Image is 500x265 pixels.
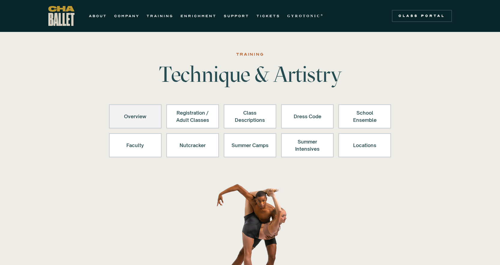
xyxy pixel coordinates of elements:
a: COMPANY [114,12,139,20]
div: Summer Intensives [289,138,326,153]
a: Class Portal [392,10,452,22]
div: Locations [346,138,383,153]
div: School Ensemble [346,109,383,124]
sup: ® [321,14,324,17]
a: ABOUT [89,12,107,20]
a: Summer Camps [224,133,276,157]
div: Training [236,51,264,58]
h1: Technique & Artistry [156,63,344,85]
div: Registration / Adult Classes [174,109,211,124]
div: Summer Camps [232,138,268,153]
div: Nutcracker [174,138,211,153]
div: Class Portal [395,14,448,18]
a: home [48,6,74,26]
a: Locations [338,133,391,157]
a: Summer Intensives [281,133,334,157]
div: Class Descriptions [232,109,268,124]
a: Overview [109,104,162,128]
a: Dress Code [281,104,334,128]
div: Overview [117,109,154,124]
a: ENRICHMENT [180,12,217,20]
a: TRAINING [147,12,173,20]
div: Faculty [117,138,154,153]
a: School Ensemble [338,104,391,128]
a: Class Descriptions [224,104,276,128]
strong: GYROTONIC [287,14,321,18]
a: SUPPORT [224,12,249,20]
a: Faculty [109,133,162,157]
a: Registration /Adult Classes [166,104,219,128]
a: Nutcracker [166,133,219,157]
div: Dress Code [289,109,326,124]
a: GYROTONIC® [287,12,324,20]
a: TICKETS [256,12,280,20]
